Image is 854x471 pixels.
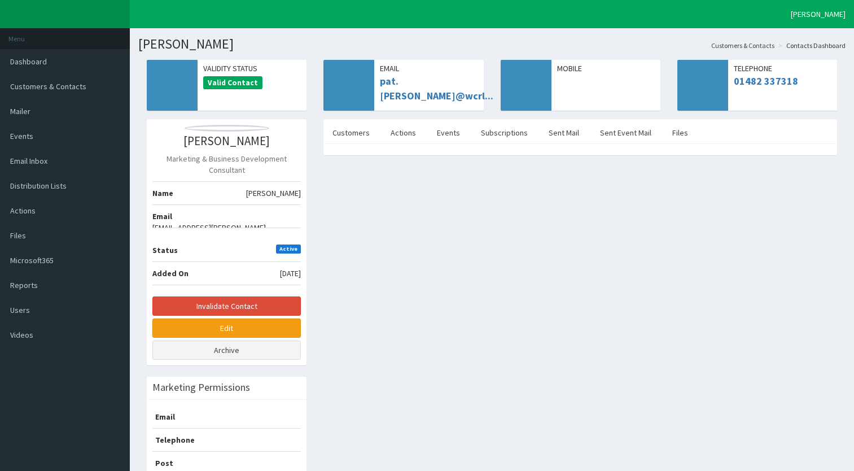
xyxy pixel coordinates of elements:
span: Events [10,131,33,141]
a: pat.[PERSON_NAME]@wcrl... [380,75,493,102]
b: Email [152,412,175,422]
span: Reports [10,280,38,290]
a: Events [428,121,469,145]
button: Invalidate Contact [152,296,301,316]
a: Archive [152,341,301,360]
a: Subscriptions [472,121,537,145]
b: Telephone [152,435,195,445]
b: Added On [152,268,189,278]
span: [PERSON_NAME] [791,9,846,19]
span: Valid Contact [203,76,262,90]
h1: [PERSON_NAME] [138,37,846,51]
span: Microsoft365 [10,255,54,265]
span: Users [10,305,30,315]
h3: [PERSON_NAME] [152,134,301,147]
span: Active [276,245,301,254]
span: Actions [10,206,36,216]
span: Mobile [557,63,655,74]
span: Distribution Lists [10,181,67,191]
b: Name [152,188,173,198]
span: [EMAIL_ADDRESS][PERSON_NAME][DOMAIN_NAME] [152,222,301,245]
h3: Marketing Permissions [152,382,250,393]
span: Validity Status [203,63,301,74]
a: Customers [323,121,379,145]
a: Sent Event Mail [591,121,660,145]
span: [PERSON_NAME] [246,187,301,199]
span: Email [380,63,478,74]
a: 01482 337318 [734,75,798,88]
b: Email [152,211,172,221]
b: Status [152,245,178,255]
span: [DATE] [280,268,301,279]
span: Email Inbox [10,156,47,166]
a: Files [663,121,697,145]
span: Mailer [10,106,30,116]
a: Sent Mail [540,121,588,145]
b: Post [152,458,173,468]
a: Actions [382,121,425,145]
li: Contacts Dashboard [776,41,846,50]
p: Marketing & Business Development Consultant [152,153,301,176]
a: Edit [152,319,301,338]
a: Customers & Contacts [711,41,774,50]
span: Dashboard [10,56,47,67]
span: Telephone [734,63,831,74]
span: Files [10,230,26,241]
span: Videos [10,330,33,340]
span: Customers & Contacts [10,81,86,91]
